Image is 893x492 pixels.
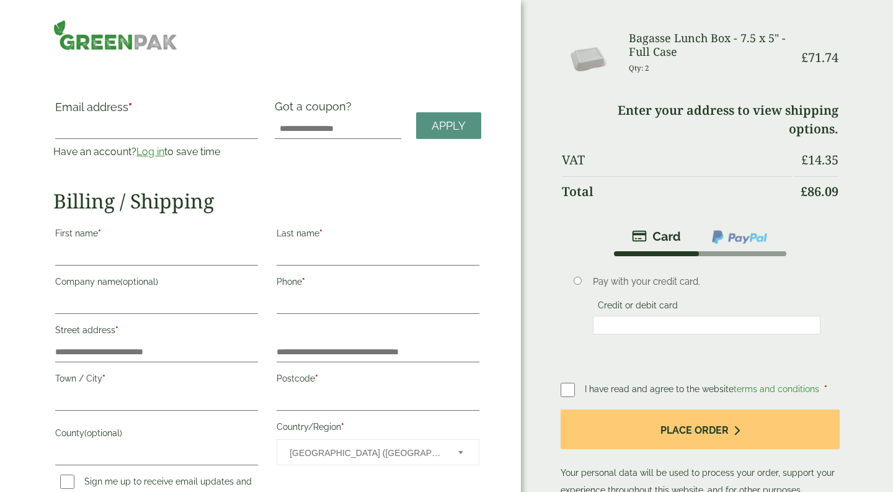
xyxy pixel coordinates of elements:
[416,112,481,139] a: Apply
[277,225,479,246] label: Last name
[277,370,479,391] label: Postcode
[302,277,305,287] abbr: required
[60,475,74,489] input: Sign me up to receive email updates and news(optional)
[290,440,442,466] span: United Kingdom (UK)
[734,384,819,394] a: terms and conditions
[562,176,792,207] th: Total
[55,102,258,119] label: Email address
[115,325,118,335] abbr: required
[277,273,479,294] label: Phone
[561,409,840,450] button: Place order
[711,229,768,245] img: ppcp-gateway.png
[629,32,792,58] h3: Bagasse Lunch Box - 7.5 x 5" - Full Case
[84,428,122,438] span: (optional)
[432,119,466,133] span: Apply
[136,146,164,158] a: Log in
[632,229,681,244] img: stripe.png
[629,63,649,73] small: Qty: 2
[53,145,260,159] p: Have an account? to save time
[102,373,105,383] abbr: required
[55,273,258,294] label: Company name
[824,384,827,394] abbr: required
[562,96,838,144] td: Enter your address to view shipping options.
[597,320,817,331] iframe: Secure payment input frame
[55,370,258,391] label: Town / City
[341,422,344,432] abbr: required
[55,424,258,445] label: County
[53,20,177,50] img: GreenPak Supplies
[801,151,838,168] bdi: 14.35
[277,418,479,439] label: Country/Region
[801,183,838,200] bdi: 86.09
[593,275,820,288] p: Pay with your credit card.
[275,100,357,119] label: Got a coupon?
[801,49,808,66] span: £
[55,321,258,342] label: Street address
[593,300,683,314] label: Credit or debit card
[801,49,838,66] bdi: 71.74
[98,228,101,238] abbr: required
[562,145,792,175] th: VAT
[319,228,322,238] abbr: required
[128,101,132,114] abbr: required
[277,439,479,465] span: Country/Region
[801,151,808,168] span: £
[315,373,318,383] abbr: required
[585,384,822,394] span: I have read and agree to the website
[801,183,807,200] span: £
[55,225,258,246] label: First name
[120,277,158,287] span: (optional)
[53,189,481,213] h2: Billing / Shipping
